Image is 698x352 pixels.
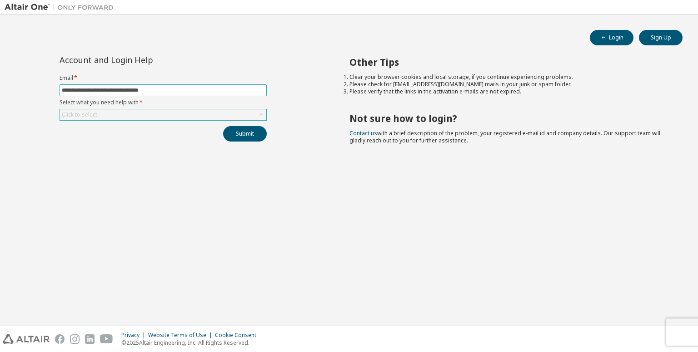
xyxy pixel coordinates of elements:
img: linkedin.svg [85,334,95,344]
img: youtube.svg [100,334,113,344]
h2: Not sure how to login? [349,112,667,124]
div: Click to select [60,109,266,120]
img: facebook.svg [55,334,65,344]
div: Website Terms of Use [148,332,215,339]
img: instagram.svg [70,334,80,344]
label: Email [60,74,267,82]
button: Submit [223,126,267,142]
h2: Other Tips [349,56,667,68]
div: Privacy [121,332,148,339]
li: Please check for [EMAIL_ADDRESS][DOMAIN_NAME] mails in your junk or spam folder. [349,81,667,88]
button: Sign Up [639,30,683,45]
img: altair_logo.svg [3,334,50,344]
li: Clear your browser cookies and local storage, if you continue experiencing problems. [349,73,667,81]
div: Click to select [62,111,97,118]
div: Account and Login Help [60,56,225,64]
img: Altair One [5,3,118,12]
span: with a brief description of the problem, your registered e-mail id and company details. Our suppo... [349,129,660,144]
a: Contact us [349,129,377,137]
p: © 2025 Altair Engineering, Inc. All Rights Reserved. [121,339,262,347]
div: Cookie Consent [215,332,262,339]
li: Please verify that the links in the activation e-mails are not expired. [349,88,667,95]
button: Login [590,30,633,45]
label: Select what you need help with [60,99,267,106]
